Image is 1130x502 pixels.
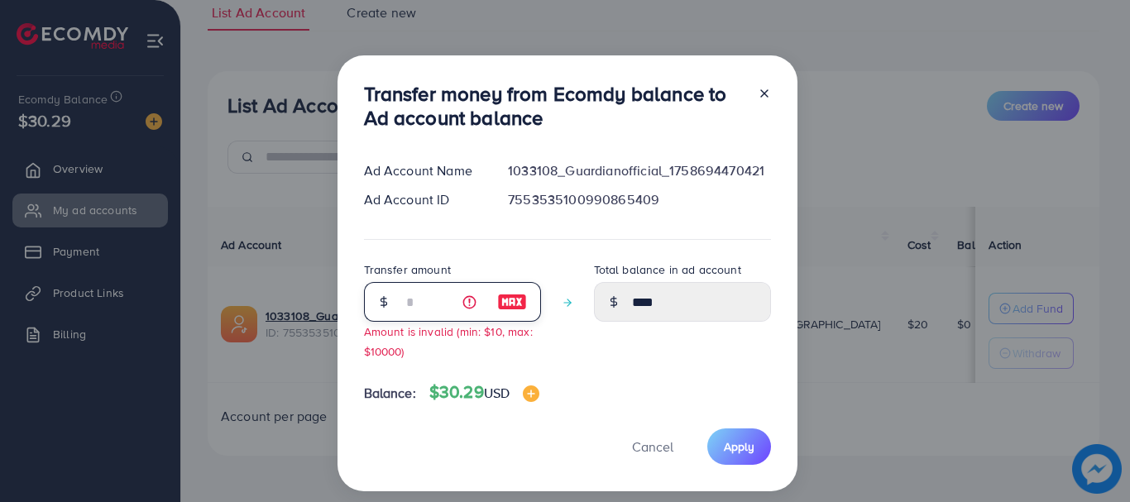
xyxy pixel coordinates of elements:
img: image [497,292,527,312]
div: 1033108_Guardianofficial_1758694470421 [495,161,783,180]
span: Balance: [364,384,416,403]
span: Cancel [632,437,673,456]
label: Transfer amount [364,261,451,278]
label: Total balance in ad account [594,261,741,278]
span: USD [484,384,510,402]
span: Apply [724,438,754,455]
h4: $30.29 [429,382,539,403]
h3: Transfer money from Ecomdy balance to Ad account balance [364,82,745,130]
div: 7553535100990865409 [495,190,783,209]
img: image [523,385,539,402]
small: Amount is invalid (min: $10, max: $10000) [364,323,533,358]
div: Ad Account ID [351,190,496,209]
button: Cancel [611,428,694,464]
button: Apply [707,428,771,464]
div: Ad Account Name [351,161,496,180]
